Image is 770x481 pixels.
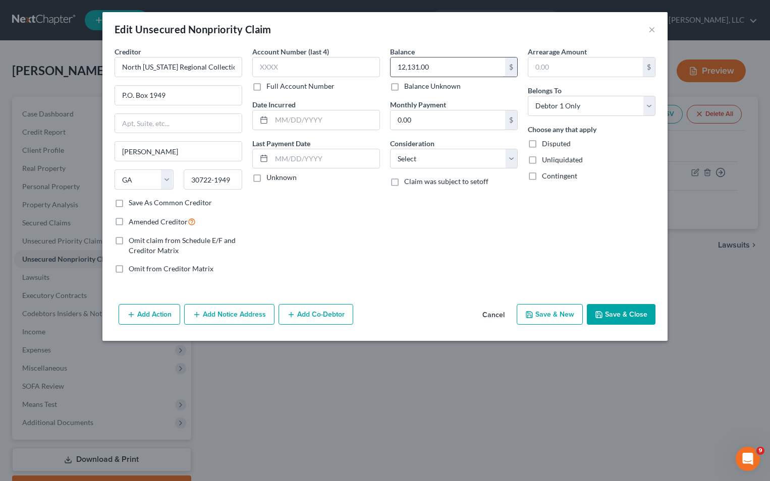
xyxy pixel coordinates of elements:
input: 0.00 [391,57,505,77]
span: Omit claim from Schedule E/F and Creditor Matrix [129,236,236,255]
label: Consideration [390,138,434,149]
label: Save As Common Creditor [129,198,212,208]
label: Account Number (last 4) [252,46,329,57]
input: 0.00 [391,110,505,130]
input: Enter zip... [184,169,243,190]
button: Add Co-Debtor [279,304,353,325]
label: Balance [390,46,415,57]
input: Enter address... [115,86,242,105]
button: Save & New [517,304,583,325]
div: Edit Unsecured Nonpriority Claim [115,22,271,36]
input: XXXX [252,57,380,77]
button: Cancel [474,305,513,325]
label: Balance Unknown [404,81,461,91]
button: Add Action [119,304,180,325]
input: Enter city... [115,142,242,161]
div: $ [643,57,655,77]
span: 9 [756,447,764,455]
span: Unliquidated [542,155,583,164]
input: MM/DD/YYYY [271,110,379,130]
input: 0.00 [528,57,643,77]
button: × [648,23,655,35]
span: Omit from Creditor Matrix [129,264,213,273]
label: Choose any that apply [528,124,596,135]
div: $ [505,57,517,77]
span: Amended Creditor [129,217,188,226]
label: Monthly Payment [390,99,446,110]
button: Add Notice Address [184,304,274,325]
label: Last Payment Date [252,138,310,149]
label: Full Account Number [266,81,335,91]
div: $ [505,110,517,130]
input: Apt, Suite, etc... [115,114,242,133]
label: Unknown [266,172,297,183]
button: Save & Close [587,304,655,325]
span: Belongs To [528,86,562,95]
span: Contingent [542,171,577,180]
span: Creditor [115,47,141,56]
input: MM/DD/YYYY [271,149,379,168]
span: Claim was subject to setoff [404,177,488,186]
label: Date Incurred [252,99,296,110]
iframe: Intercom live chat [736,447,760,471]
label: Arrearage Amount [528,46,587,57]
span: Disputed [542,139,571,148]
input: Search creditor by name... [115,57,242,77]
